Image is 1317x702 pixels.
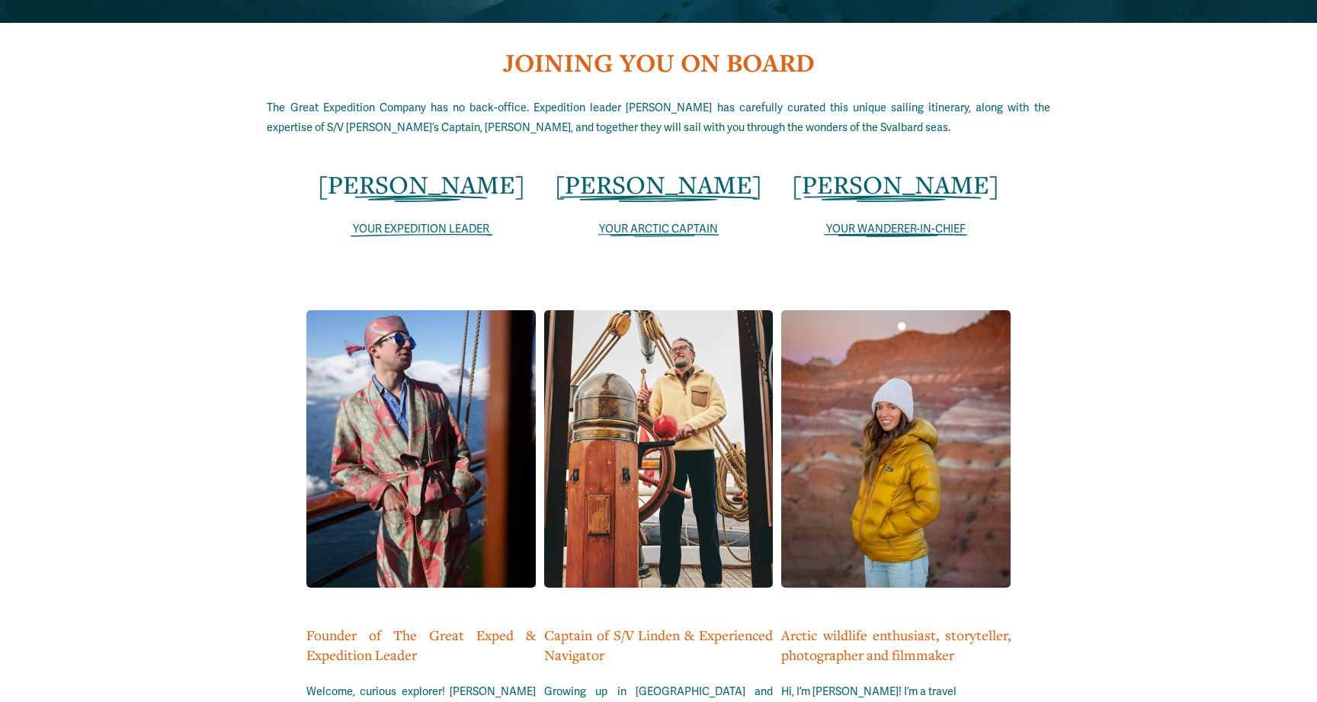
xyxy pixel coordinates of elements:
span: [PERSON_NAME] [792,168,999,200]
span: [PERSON_NAME] [555,168,762,200]
strong: JOINING YOU ON BOARD [503,46,815,79]
span: YOUR EXPEDITION LEADER [353,223,489,236]
span: Arctic wildlife enthusiast, storyteller, photographer and filmmaker [781,626,1010,664]
span: Captain of S/V Linden & Experienced Navigator [544,626,773,664]
span: [PERSON_NAME] [318,168,525,200]
span: Founder of The Great Exped & Expedition Leader [306,626,535,664]
span: The Great Expedition Company has no back-office. Expedition leader [PERSON_NAME] has carefully cu... [267,101,1049,134]
span: YOUR WANDERER-IN-CHIEF [826,223,966,236]
span: YOUR ARCTIC CAPTAIN [599,223,718,236]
